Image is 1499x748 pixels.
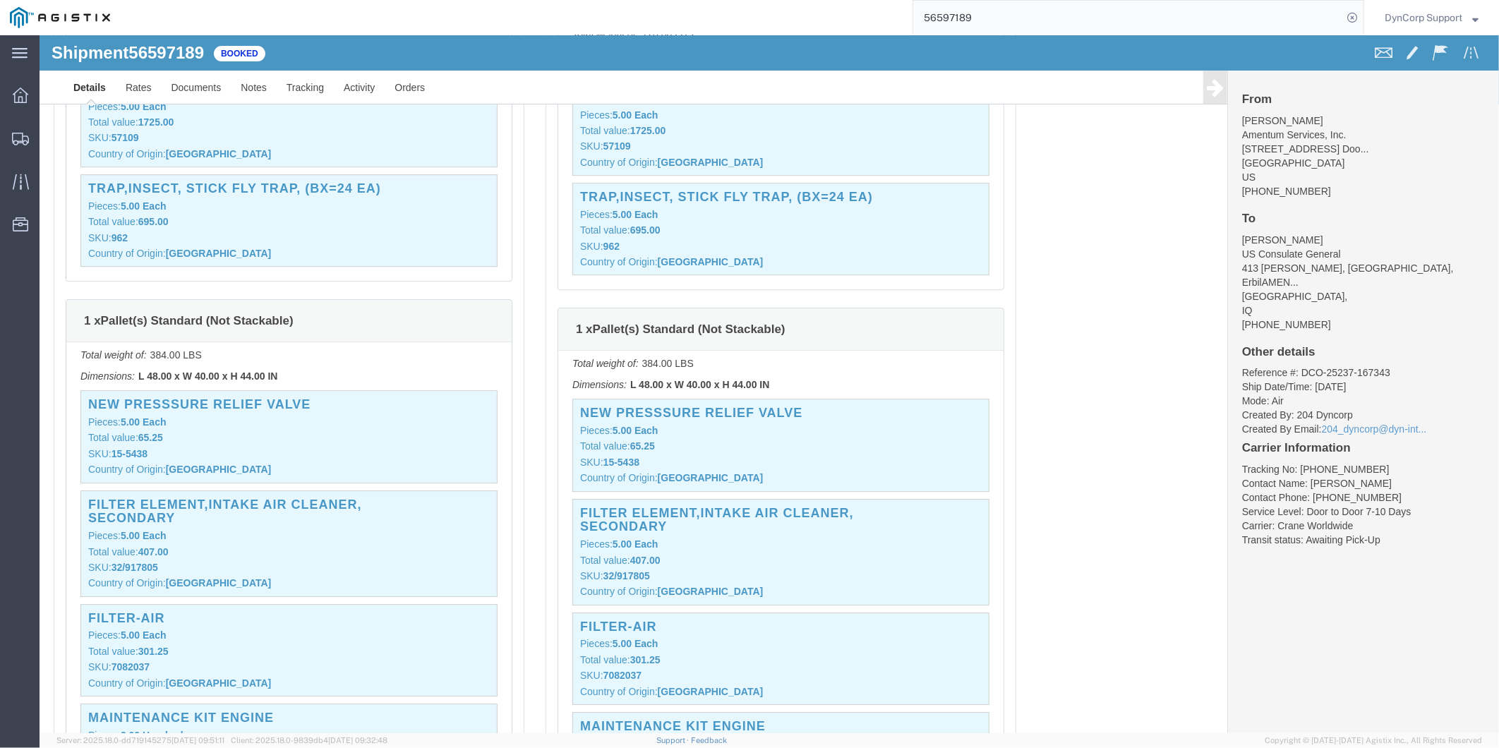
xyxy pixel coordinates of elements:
a: Support [656,736,692,744]
span: Copyright © [DATE]-[DATE] Agistix Inc., All Rights Reserved [1265,735,1482,747]
button: DynCorp Support [1384,9,1479,26]
input: Search for shipment number, reference number [913,1,1342,35]
span: [DATE] 09:51:11 [171,736,224,744]
span: Server: 2025.18.0-dd719145275 [56,736,224,744]
span: [DATE] 09:32:48 [328,736,387,744]
iframe: FS Legacy Container [40,35,1499,733]
span: DynCorp Support [1385,10,1462,25]
span: Client: 2025.18.0-9839db4 [231,736,387,744]
img: logo [10,7,110,28]
a: Feedback [691,736,727,744]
